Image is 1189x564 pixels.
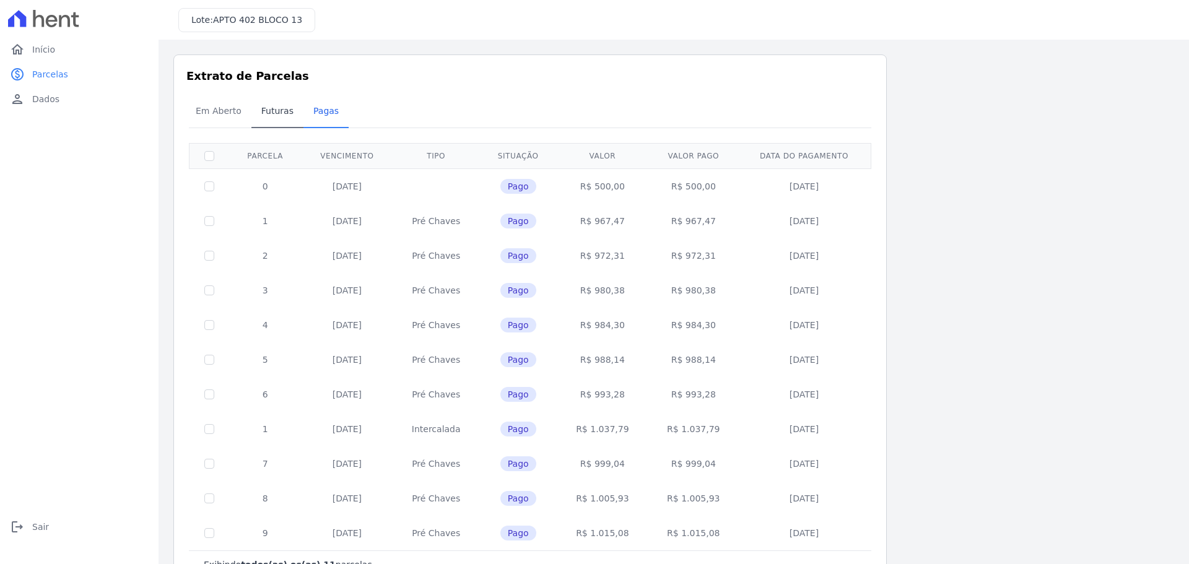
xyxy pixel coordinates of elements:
[5,37,154,62] a: homeInício
[32,43,55,56] span: Início
[739,238,869,273] td: [DATE]
[204,389,214,399] input: Só é possível selecionar pagamentos em aberto
[739,168,869,204] td: [DATE]
[204,459,214,469] input: Só é possível selecionar pagamentos em aberto
[648,481,739,516] td: R$ 1.005,93
[500,456,536,471] span: Pago
[500,179,536,194] span: Pago
[254,98,301,123] span: Futuras
[10,42,25,57] i: home
[301,273,393,308] td: [DATE]
[186,67,874,84] h3: Extrato de Parcelas
[557,273,648,308] td: R$ 980,38
[557,377,648,412] td: R$ 993,28
[557,204,648,238] td: R$ 967,47
[648,516,739,550] td: R$ 1.015,08
[204,320,214,330] input: Só é possível selecionar pagamentos em aberto
[557,308,648,342] td: R$ 984,30
[229,412,301,446] td: 1
[648,273,739,308] td: R$ 980,38
[393,516,479,550] td: Pré Chaves
[393,342,479,377] td: Pré Chaves
[301,446,393,481] td: [DATE]
[229,273,301,308] td: 3
[204,493,214,503] input: Só é possível selecionar pagamentos em aberto
[188,98,249,123] span: Em Aberto
[229,516,301,550] td: 9
[500,526,536,540] span: Pago
[301,412,393,446] td: [DATE]
[557,143,648,168] th: Valor
[204,528,214,538] input: Só é possível selecionar pagamentos em aberto
[301,143,393,168] th: Vencimento
[229,204,301,238] td: 1
[557,481,648,516] td: R$ 1.005,93
[306,98,346,123] span: Pagas
[5,514,154,539] a: logoutSair
[648,168,739,204] td: R$ 500,00
[648,204,739,238] td: R$ 967,47
[739,481,869,516] td: [DATE]
[479,143,557,168] th: Situação
[301,377,393,412] td: [DATE]
[739,377,869,412] td: [DATE]
[204,355,214,365] input: Só é possível selecionar pagamentos em aberto
[557,168,648,204] td: R$ 500,00
[229,238,301,273] td: 2
[393,412,479,446] td: Intercalada
[204,424,214,434] input: Só é possível selecionar pagamentos em aberto
[648,143,739,168] th: Valor pago
[303,96,349,128] a: Pagas
[500,283,536,298] span: Pago
[32,68,68,80] span: Parcelas
[393,273,479,308] td: Pré Chaves
[648,308,739,342] td: R$ 984,30
[739,412,869,446] td: [DATE]
[648,377,739,412] td: R$ 993,28
[557,516,648,550] td: R$ 1.015,08
[739,273,869,308] td: [DATE]
[301,308,393,342] td: [DATE]
[739,446,869,481] td: [DATE]
[557,238,648,273] td: R$ 972,31
[10,92,25,106] i: person
[500,248,536,263] span: Pago
[32,93,59,105] span: Dados
[393,446,479,481] td: Pré Chaves
[204,251,214,261] input: Só é possível selecionar pagamentos em aberto
[393,204,479,238] td: Pré Chaves
[5,62,154,87] a: paidParcelas
[204,216,214,226] input: Só é possível selecionar pagamentos em aberto
[739,342,869,377] td: [DATE]
[393,308,479,342] td: Pré Chaves
[739,143,869,168] th: Data do pagamento
[393,377,479,412] td: Pré Chaves
[393,238,479,273] td: Pré Chaves
[500,387,536,402] span: Pago
[557,446,648,481] td: R$ 999,04
[393,481,479,516] td: Pré Chaves
[648,412,739,446] td: R$ 1.037,79
[500,318,536,332] span: Pago
[204,285,214,295] input: Só é possível selecionar pagamentos em aberto
[500,422,536,436] span: Pago
[301,204,393,238] td: [DATE]
[186,96,251,128] a: Em Aberto
[557,342,648,377] td: R$ 988,14
[5,87,154,111] a: personDados
[500,352,536,367] span: Pago
[648,238,739,273] td: R$ 972,31
[301,481,393,516] td: [DATE]
[739,516,869,550] td: [DATE]
[500,491,536,506] span: Pago
[10,519,25,534] i: logout
[191,14,302,27] h3: Lote:
[251,96,303,128] a: Futuras
[739,308,869,342] td: [DATE]
[500,214,536,228] span: Pago
[301,168,393,204] td: [DATE]
[229,308,301,342] td: 4
[229,446,301,481] td: 7
[229,342,301,377] td: 5
[204,181,214,191] input: Só é possível selecionar pagamentos em aberto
